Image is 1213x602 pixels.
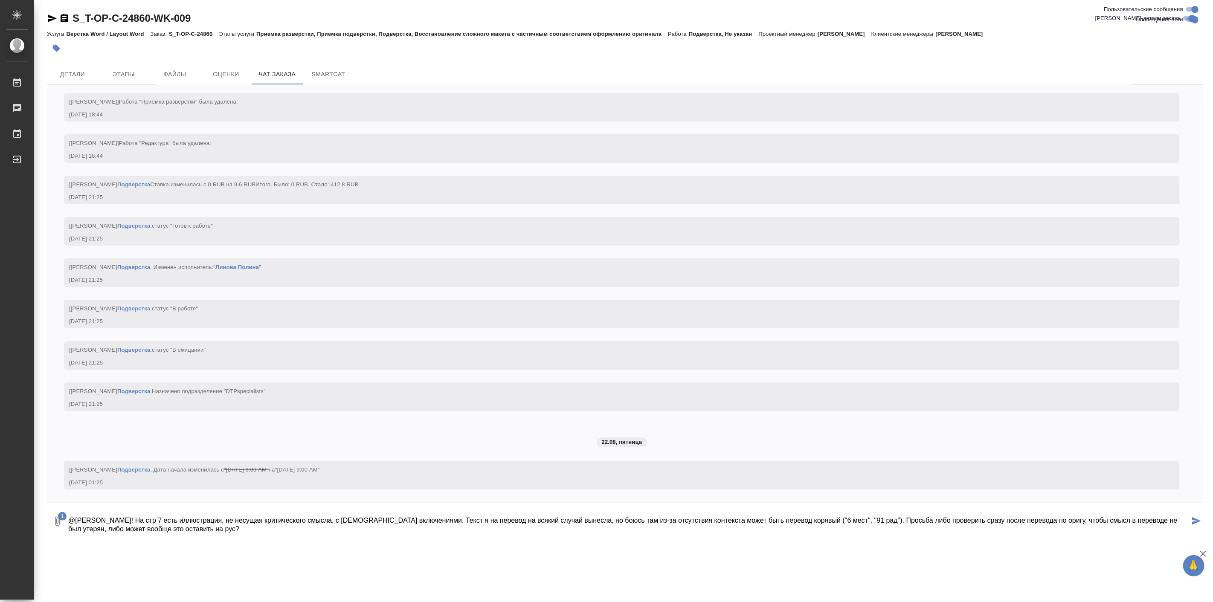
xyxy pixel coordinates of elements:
[689,31,759,37] p: Подверстка, Не указан
[117,305,150,312] a: Подверстка
[69,223,213,229] span: [[PERSON_NAME] .
[936,31,990,37] p: [PERSON_NAME]
[69,359,1150,367] div: [DATE] 21:25
[59,13,70,23] button: Скопировать ссылку
[117,347,150,353] a: Подверстка
[69,264,261,270] span: [[PERSON_NAME] . Изменен исполнитель:
[275,466,320,473] span: "[DATE] 9:00 AM"
[47,507,67,536] button: 1
[602,438,642,446] p: 22.08, пятница
[308,69,349,80] span: SmartCat
[69,234,1150,243] div: [DATE] 21:25
[117,181,150,188] a: Подверстка
[69,98,238,105] span: [[PERSON_NAME]]
[151,31,169,37] p: Заказ:
[152,347,206,353] span: статус "В ожидании"
[224,466,269,473] span: "[DATE] 9:00 AM"
[256,31,668,37] p: Приемка разверстки, Приемка подверстки, Подверстка, Восстановление сложного макета с частичным со...
[69,400,1150,408] div: [DATE] 21:25
[47,39,66,58] button: Добавить тэг
[119,140,211,146] span: Работа "Редактура" была удалена:
[152,305,198,312] span: статус "В работе"
[117,223,150,229] a: Подверстка
[206,69,247,80] span: Оценки
[69,305,198,312] span: [[PERSON_NAME] .
[119,98,238,105] span: Работа "Приемка разверстки" была удалена:
[759,31,818,37] p: Проектный менеджер
[818,31,871,37] p: [PERSON_NAME]
[69,347,206,353] span: [[PERSON_NAME] .
[58,512,67,521] span: 1
[257,69,298,80] span: Чат заказа
[47,31,66,37] p: Услуга
[154,69,195,80] span: Файлы
[1187,557,1201,575] span: 🙏
[69,110,1150,119] div: [DATE] 18:44
[668,31,689,37] p: Работа
[52,69,93,80] span: Детали
[69,193,1150,202] div: [DATE] 21:25
[213,264,261,270] span: " "
[117,264,150,270] a: Подверстка
[69,317,1150,326] div: [DATE] 21:25
[69,388,266,394] span: [[PERSON_NAME] .
[255,181,358,188] span: Итого. Было: 0 RUB. Стало: 412.8 RUB
[69,276,1150,284] div: [DATE] 21:25
[1183,555,1204,576] button: 🙏
[219,31,256,37] p: Этапы услуги
[871,31,936,37] p: Клиентские менеджеры
[169,31,219,37] p: S_T-OP-C-24860
[117,466,150,473] a: Подверстка
[66,31,150,37] p: Верстка Word / Layout Word
[215,264,259,270] a: Линова Полина
[69,140,211,146] span: [[PERSON_NAME]]
[1136,15,1183,24] span: Оповещения-логи
[117,388,150,394] a: Подверстка
[69,466,320,473] span: [[PERSON_NAME] . Дата начала изменилась с на
[152,388,266,394] span: Назначено подразделение "DTPspecialists"
[69,152,1150,160] div: [DATE] 18:44
[1104,5,1183,14] span: Пользовательские сообщения
[69,478,1150,487] div: [DATE] 01:25
[1095,14,1180,23] span: [PERSON_NAME] детали заказа
[103,69,144,80] span: Этапы
[73,12,191,24] a: S_T-OP-C-24860-WK-009
[47,13,57,23] button: Скопировать ссылку для ЯМессенджера
[152,223,213,229] span: статус "Готов к работе"
[69,181,359,188] span: [[PERSON_NAME] Ставка изменилась с 0 RUB на 9.6 RUB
